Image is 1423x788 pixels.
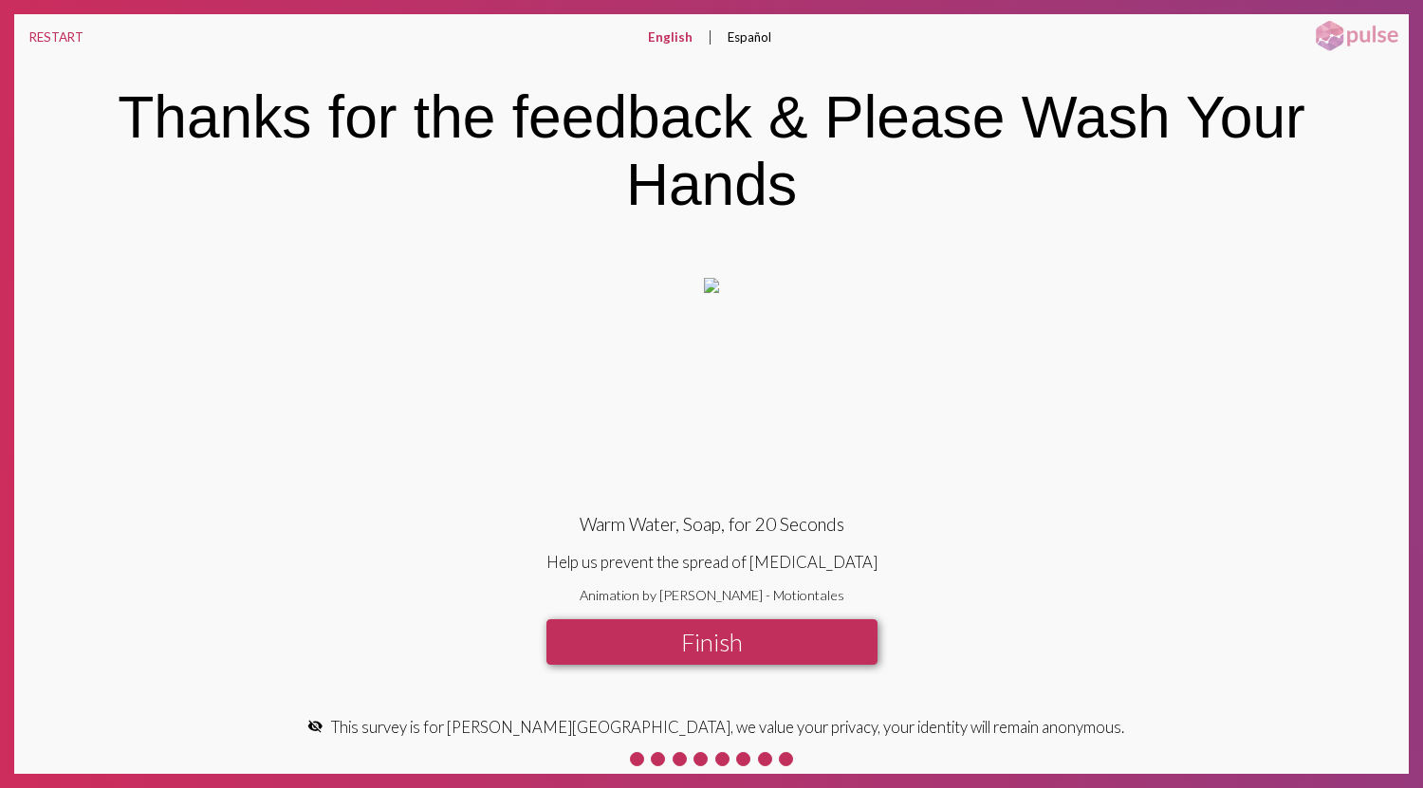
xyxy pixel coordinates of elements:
button: English [633,14,708,60]
img: pulsehorizontalsmall.png [1309,19,1404,53]
div: Help us prevent the spread of [MEDICAL_DATA] [546,553,878,572]
button: RESTART [14,14,99,60]
span: This survey is for [PERSON_NAME][GEOGRAPHIC_DATA], we value your privacy, your identity will rema... [331,718,1124,737]
div: Warm Water, Soap, for 20 Seconds [546,514,878,535]
div: Thanks for the feedback & Please Wash Your Hands [38,83,1385,218]
img: survey_assets%2Fwash-hands-pl-colors.gif [704,278,719,293]
button: Finish [546,619,878,666]
div: Animation by [PERSON_NAME] - Motiontales [546,587,878,603]
button: Español [712,14,786,60]
mat-icon: visibility_off [307,718,323,734]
